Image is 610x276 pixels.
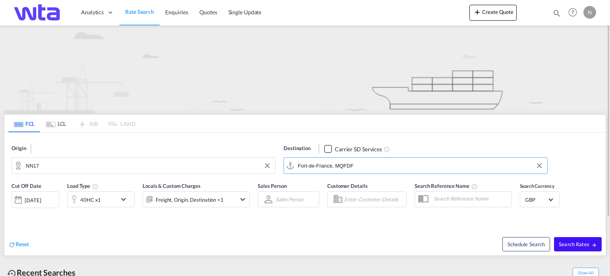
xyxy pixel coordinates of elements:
input: Search Reference Name [430,193,512,205]
md-icon: Unchecked: Search for CY (Container Yard) services for all selected carriers.Checked : Search for... [384,146,390,152]
md-icon: Select multiple loads to view rates [92,183,98,190]
div: 40HC x1 [80,194,101,205]
img: new-FCL.png [4,25,606,114]
span: Locals & Custom Charges [143,183,201,189]
span: Enquiries [165,9,188,15]
img: bf843820205c11f09835497521dffd49.png [12,4,66,21]
md-icon: icon-arrow-right [591,242,597,248]
md-input-container: NN17 [12,158,275,174]
div: Freight Origin Destination Factory Stuffingicon-chevron-down [143,191,250,207]
md-checkbox: Checkbox No Ink [324,145,382,153]
button: Search Ratesicon-arrow-right [554,237,602,251]
md-icon: icon-magnify [552,9,561,17]
input: Search by Door [26,160,271,172]
button: Clear Input [533,160,545,172]
div: Origin NN17Destination Checkbox No InkUnchecked: Search for CY (Container Yard) services for all ... [4,133,606,255]
md-tab-item: LCL [40,115,72,132]
md-icon: icon-plus 400-fg [473,7,482,17]
span: Search Reference Name [415,183,478,189]
span: Load Type [67,183,98,189]
md-icon: icon-chevron-down [238,195,247,204]
span: Destination [284,145,311,152]
span: Reset [15,241,29,247]
div: Help [566,6,583,20]
span: Single Update [228,9,262,15]
md-icon: icon-refresh [8,241,15,248]
button: Clear Input [261,160,273,172]
div: 40HC x1icon-chevron-down [67,191,135,207]
span: Customer Details [327,183,367,189]
button: icon-plus 400-fgCreate Quote [469,5,517,21]
span: Origin [12,145,26,152]
md-datepicker: Select [12,207,17,218]
span: Cut Off Date [12,183,41,189]
md-select: Sales Person [275,194,305,205]
div: Carrier SD Services [335,145,382,153]
span: Quotes [199,9,217,15]
md-select: Select Currency: £ GBPUnited Kingdom Pound [524,194,555,205]
span: Help [566,6,579,19]
span: Search Currency [520,183,554,189]
div: icon-refreshReset [8,240,29,249]
div: icon-magnify [552,9,561,21]
md-pagination-wrapper: Use the left and right arrow keys to navigate between tabs [8,115,135,132]
md-input-container: Fort-de-France, MQFDF [284,158,547,174]
span: Sales Person [258,183,287,189]
input: Enter Customer Details [344,193,404,205]
span: Search Rates [559,241,597,247]
div: [DATE] [25,197,41,204]
div: Freight Origin Destination Factory Stuffing [156,194,224,205]
span: Analytics [81,8,104,16]
div: N [583,6,596,19]
span: GBP [525,196,547,203]
input: Search by Port [298,160,543,172]
md-icon: icon-chevron-down [119,195,132,204]
div: [DATE] [12,191,59,208]
md-icon: Your search will be saved by the below given name [471,183,478,190]
span: Rate Search [125,8,154,15]
button: Note: By default Schedule search will only considerorigin ports, destination ports and cut off da... [502,237,550,251]
md-tab-item: FCL [8,115,40,132]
